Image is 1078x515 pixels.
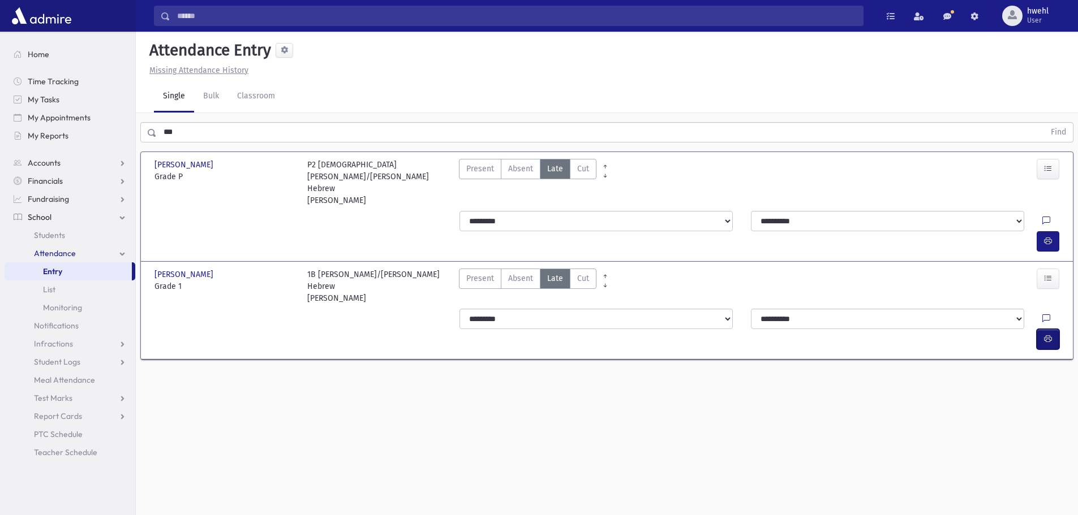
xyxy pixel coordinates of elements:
[28,176,63,186] span: Financials
[5,190,135,208] a: Fundraising
[28,131,68,141] span: My Reports
[547,272,563,284] span: Late
[5,389,135,407] a: Test Marks
[28,158,61,168] span: Accounts
[577,272,589,284] span: Cut
[5,371,135,389] a: Meal Attendance
[5,72,135,90] a: Time Tracking
[508,163,533,175] span: Absent
[508,272,533,284] span: Absent
[145,41,271,60] h5: Attendance Entry
[5,317,135,335] a: Notifications
[43,284,55,295] span: List
[5,226,135,244] a: Students
[34,248,76,258] span: Attendance
[5,127,135,145] a: My Reports
[28,49,49,59] span: Home
[34,339,73,349] span: Infractions
[1027,7,1049,16] span: hwehl
[459,159,596,206] div: AttTypes
[154,269,216,280] span: [PERSON_NAME]
[28,76,79,86] span: Time Tracking
[5,298,135,317] a: Monitoring
[34,429,83,439] span: PTC Schedule
[5,109,135,127] a: My Appointments
[43,302,82,313] span: Monitoring
[43,266,62,276] span: Entry
[149,66,248,75] u: Missing Attendance History
[5,244,135,262] a: Attendance
[307,159,449,206] div: P2 [DEMOGRAPHIC_DATA][PERSON_NAME]/[PERSON_NAME] Hebrew [PERSON_NAME]
[34,375,95,385] span: Meal Attendance
[1027,16,1049,25] span: User
[34,393,72,403] span: Test Marks
[170,6,863,26] input: Search
[28,112,91,123] span: My Appointments
[34,230,65,240] span: Students
[5,208,135,226] a: School
[34,447,97,457] span: Teacher Schedule
[5,407,135,425] a: Report Cards
[34,321,79,331] span: Notifications
[28,194,69,204] span: Fundraising
[194,81,228,112] a: Bulk
[228,81,284,112] a: Classroom
[466,163,494,175] span: Present
[154,280,296,292] span: Grade 1
[5,353,135,371] a: Student Logs
[154,171,296,183] span: Grade P
[154,81,194,112] a: Single
[5,262,132,280] a: Entry
[34,357,80,367] span: Student Logs
[577,163,589,175] span: Cut
[28,94,59,105] span: My Tasks
[5,90,135,109] a: My Tasks
[459,269,596,304] div: AttTypes
[154,159,216,171] span: [PERSON_NAME]
[5,45,135,63] a: Home
[9,5,74,27] img: AdmirePro
[145,66,248,75] a: Missing Attendance History
[5,335,135,353] a: Infractions
[5,443,135,461] a: Teacher Schedule
[34,411,82,421] span: Report Cards
[5,280,135,298] a: List
[5,172,135,190] a: Financials
[5,154,135,172] a: Accounts
[1044,123,1073,142] button: Find
[307,269,449,304] div: 1B [PERSON_NAME]/[PERSON_NAME] Hebrew [PERSON_NAME]
[28,212,51,222] span: School
[466,272,494,284] span: Present
[547,163,563,175] span: Late
[5,425,135,443] a: PTC Schedule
